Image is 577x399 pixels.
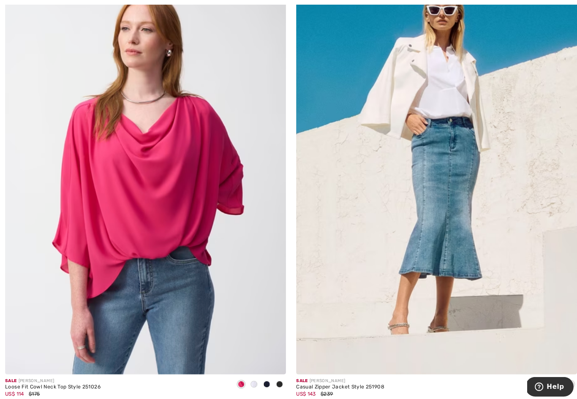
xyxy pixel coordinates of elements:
span: $175 [28,388,39,394]
div: [PERSON_NAME] [5,375,100,381]
iframe: Opens a widget where you can find more information [523,374,569,395]
span: US$ 143 [294,388,313,394]
span: $239 [318,388,330,394]
div: Vanilla 30 [245,375,258,388]
span: Sale [5,375,16,380]
span: Sale [294,375,305,380]
div: Geranium [233,375,245,388]
span: US$ 114 [5,388,24,394]
div: Casual Zipper Jacket Style 251908 [294,381,381,387]
div: Black [271,375,283,388]
div: Midnight Blue [258,375,271,388]
div: Loose Fit Cowl Neck Top Style 251026 [5,381,100,387]
div: [PERSON_NAME] [294,375,381,381]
